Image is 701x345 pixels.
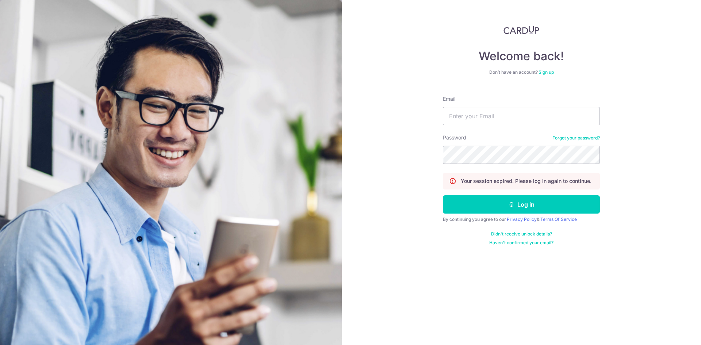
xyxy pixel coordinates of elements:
h4: Welcome back! [443,49,600,64]
img: CardUp Logo [503,26,539,34]
a: Privacy Policy [507,216,537,222]
button: Log in [443,195,600,214]
a: Sign up [539,69,554,75]
div: Don’t have an account? [443,69,600,75]
a: Forgot your password? [552,135,600,141]
label: Password [443,134,466,141]
label: Email [443,95,455,103]
a: Haven't confirmed your email? [489,240,553,246]
p: Your session expired. Please log in again to continue. [461,177,591,185]
input: Enter your Email [443,107,600,125]
a: Terms Of Service [540,216,577,222]
a: Didn't receive unlock details? [491,231,552,237]
div: By continuing you agree to our & [443,216,600,222]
